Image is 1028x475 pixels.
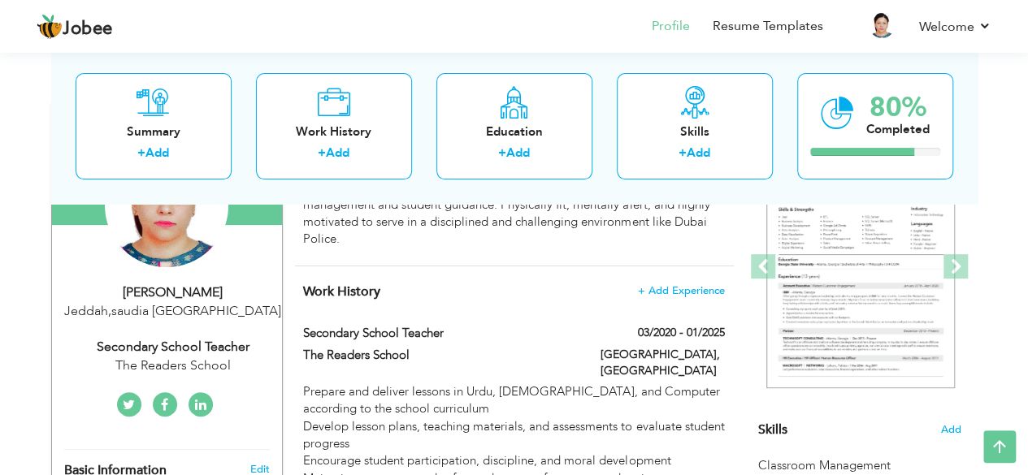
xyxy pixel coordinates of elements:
label: + [679,145,687,162]
a: Add [506,145,530,162]
span: , [108,302,111,320]
img: Profile Img [869,12,895,38]
label: + [318,145,326,162]
label: + [498,145,506,162]
label: The Readers School [303,347,576,364]
div: Education [449,123,579,140]
a: Add [326,145,349,162]
label: + [137,145,145,162]
div: Jeddah saudia [GEOGRAPHIC_DATA] [64,302,282,321]
label: [GEOGRAPHIC_DATA], [GEOGRAPHIC_DATA] [601,347,725,379]
span: Work History [303,283,380,300]
div: 80% [866,94,930,121]
a: Profile [652,17,690,36]
a: Jobee [37,14,113,40]
img: jobee.io [37,14,63,40]
a: Resume Templates [713,17,823,36]
div: Summary [89,123,219,140]
a: Welcome [919,17,991,37]
span: + Add Experience [638,285,725,296]
div: Skills [630,123,760,140]
div: Secondary School Teacher [64,338,282,356]
div: Work History [269,123,399,140]
span: Jobee [63,20,113,38]
div: Classroom Management [758,457,961,474]
div: [PERSON_NAME] [64,283,282,302]
a: Add [687,145,710,162]
h4: This helps to show the companies you have worked for. [303,283,724,300]
img: Samina Jabeen [105,144,228,267]
div: The Readers School [64,356,282,375]
label: Secondary School Teacher [303,325,576,342]
a: Add [145,145,169,162]
span: Skills [758,421,787,438]
span: Add [941,422,961,438]
div: Completed [866,121,930,138]
label: 03/2020 - 01/2025 [638,325,725,341]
